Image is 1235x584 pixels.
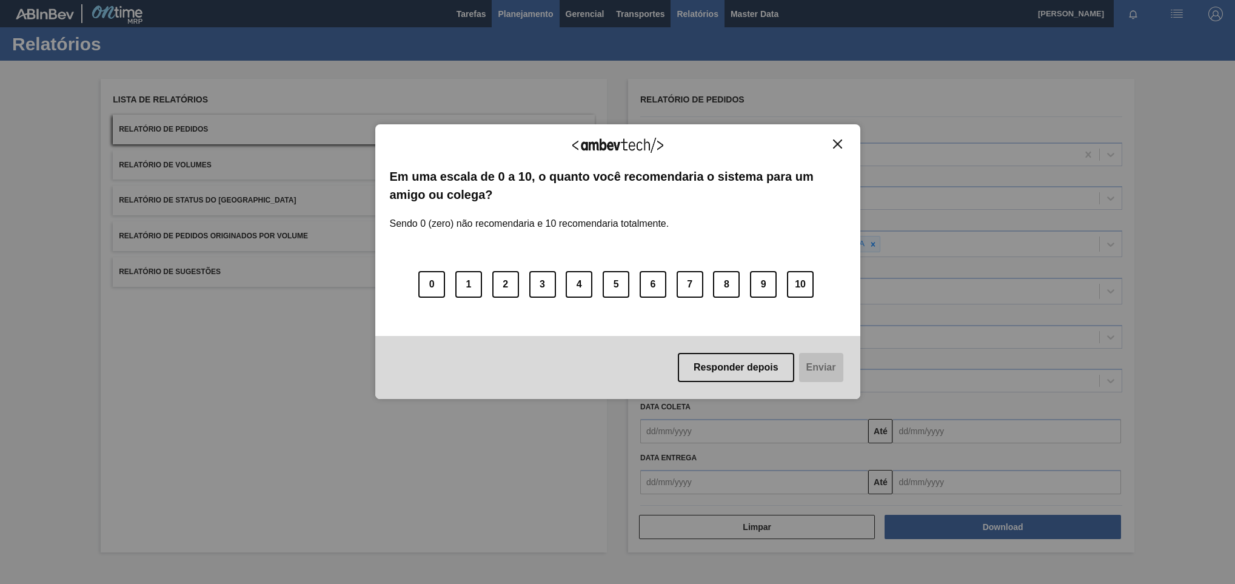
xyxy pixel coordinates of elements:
[390,167,846,204] label: Em uma escala de 0 a 10, o quanto você recomendaria o sistema para um amigo ou colega?
[677,271,703,298] button: 7
[390,204,669,229] label: Sendo 0 (zero) não recomendaria e 10 recomendaria totalmente.
[529,271,556,298] button: 3
[603,271,629,298] button: 5
[833,139,842,149] img: Close
[750,271,777,298] button: 9
[640,271,666,298] button: 6
[566,271,592,298] button: 4
[787,271,814,298] button: 10
[713,271,740,298] button: 8
[492,271,519,298] button: 2
[829,139,846,149] button: Close
[418,271,445,298] button: 0
[678,353,794,382] button: Responder depois
[455,271,482,298] button: 1
[572,138,663,153] img: Logo Ambevtech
